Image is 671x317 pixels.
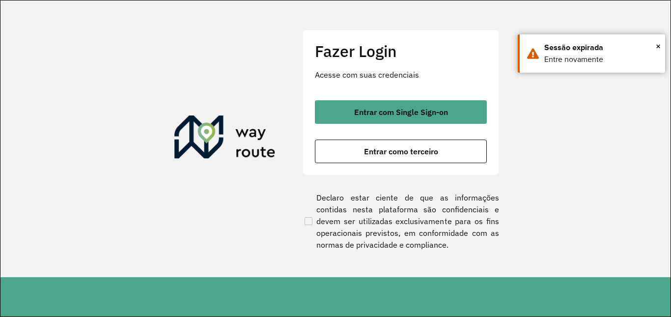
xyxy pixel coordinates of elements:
[315,42,487,60] h2: Fazer Login
[656,39,661,54] span: ×
[656,39,661,54] button: Close
[303,192,499,251] label: Declaro estar ciente de que as informações contidas nesta plataforma são confidenciais e devem se...
[354,108,448,116] span: Entrar com Single Sign-on
[364,147,438,155] span: Entrar como terceiro
[544,54,658,65] div: Entre novamente
[315,69,487,81] p: Acesse com suas credenciais
[174,115,276,163] img: Roteirizador AmbevTech
[315,100,487,124] button: button
[544,42,658,54] div: Sessão expirada
[315,140,487,163] button: button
